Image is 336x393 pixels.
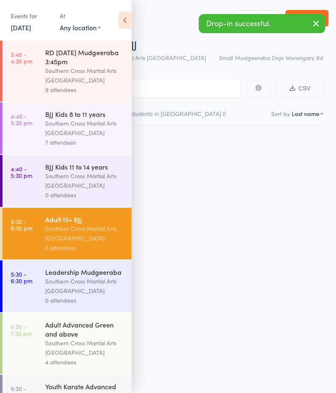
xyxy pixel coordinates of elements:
[45,338,124,357] div: Southern Cross Martial Arts [GEOGRAPHIC_DATA]
[2,41,131,102] a: 3:45 -4:35 pmRD [DATE] Mudgeeraba 3:45pmSouthern Cross Martial Arts [GEOGRAPHIC_DATA]9 attendees
[11,51,32,64] time: 3:45 - 4:35 pm
[45,224,124,243] div: Southern Cross Martial Arts [GEOGRAPHIC_DATA]
[11,165,32,179] time: 4:40 - 5:30 pm
[2,313,131,374] a: 6:30 -7:30 pmAdult Advanced Green and aboveSouthern Cross Martial Arts [GEOGRAPHIC_DATA]4 attendees
[271,109,290,118] label: Sort by
[45,85,124,95] div: 9 attendees
[45,296,124,305] div: 0 attendees
[2,155,131,207] a: 4:40 -5:30 pmBJJ Kids 11 to 14 yearsSouthern Cross Martial Arts [GEOGRAPHIC_DATA]0 attendees
[45,109,124,119] div: BJJ Kids 8 to 11 years
[45,320,124,338] div: Adult Advanced Green and above
[45,138,124,147] div: 7 attendees
[11,113,32,126] time: 4:40 - 5:30 pm
[285,10,329,27] a: Exit roll call
[45,267,124,277] div: Leadership Mudgeeraba
[2,260,131,312] a: 5:30 -6:30 pmLeadership MudgeerabaSouthern Cross Martial Arts [GEOGRAPHIC_DATA]0 attendees
[219,53,324,62] span: Small Mudgeeraba Dojo Worongary Rd
[11,9,51,23] div: Events for
[45,171,124,190] div: Southern Cross Martial Arts [GEOGRAPHIC_DATA]
[115,107,226,126] button: Other students in [GEOGRAPHIC_DATA]0
[45,190,124,200] div: 0 attendees
[45,277,124,296] div: Southern Cross Martial Arts [GEOGRAPHIC_DATA]
[45,243,124,252] div: 2 attendees
[223,111,226,117] div: 0
[292,109,319,118] div: Last name
[45,357,124,367] div: 4 attendees
[45,119,124,138] div: Southern Cross Martial Arts [GEOGRAPHIC_DATA]
[11,323,32,337] time: 6:30 - 7:30 pm
[276,80,324,97] button: CSV
[2,208,131,260] a: 5:30 -6:30 pmAdult 15+ BJJSouthern Cross Martial Arts [GEOGRAPHIC_DATA]2 attendees
[45,66,124,85] div: Southern Cross Martial Arts [GEOGRAPHIC_DATA]
[2,102,131,154] a: 4:40 -5:30 pmBJJ Kids 8 to 11 yearsSouthern Cross Martial Arts [GEOGRAPHIC_DATA]7 attendees
[45,215,124,224] div: Adult 15+ BJJ
[11,218,32,231] time: 5:30 - 6:30 pm
[60,9,101,23] div: At
[199,14,325,33] div: Drop-in successful.
[45,162,124,171] div: BJJ Kids 11 to 14 years
[45,48,124,66] div: RD [DATE] Mudgeeraba 3:45pm
[11,23,31,32] a: [DATE]
[11,271,32,284] time: 5:30 - 6:30 pm
[74,53,206,62] span: Southern Cross Martial Arts [GEOGRAPHIC_DATA]
[60,23,101,32] div: Any location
